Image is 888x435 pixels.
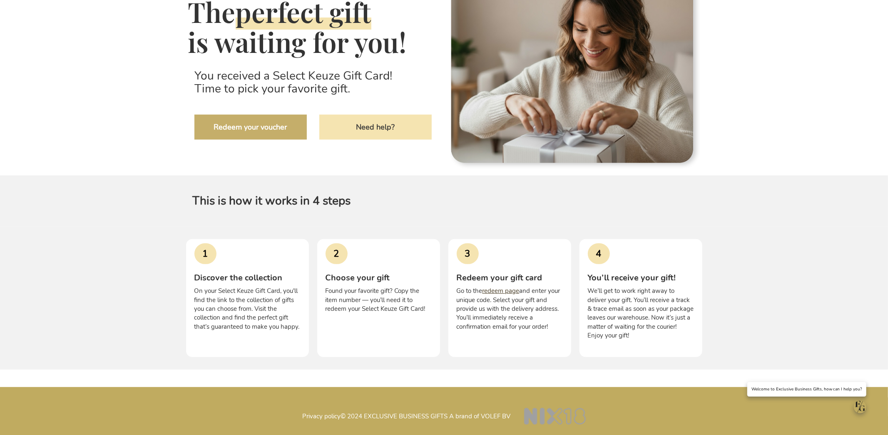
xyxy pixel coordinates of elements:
strong: You’ll receive your gift! [588,272,676,283]
h2: This is how it works in 4 steps [186,188,702,214]
p: Found your favorite gift? Copy the item number — you’ll need it to redeem your Select Keuze Gift ... [326,287,432,313]
span: 2 [326,243,348,264]
strong: Discover the collection [194,272,283,283]
a: Redeem your voucher [194,115,307,140]
span: 4 [588,243,610,264]
a: redeem page [483,287,520,295]
p: Go to the and enter your unique code. Select your gift and provide us with the delivery address. ... [457,287,563,331]
p: On your Select Keuze Gift Card, you'll find the link to the collection of gifts you can choose fr... [194,287,301,331]
img: NIX18 [524,408,586,425]
p: We’ll get to work right away to deliver your gift. You’ll receive a track & trace email as soon a... [588,287,694,340]
h2: You received a Select Keuze Gift Card! Time to pick your favorite gift. [188,63,438,102]
a: Need help? [319,115,432,140]
a: Privacy policy [303,412,341,420]
div: is waiting for you! [188,27,438,57]
strong: Choose your gift [326,272,390,283]
span: 1 [194,243,216,264]
span: 3 [457,243,479,264]
strong: Redeem your gift card [457,272,542,283]
p: © 2024 EXCLUSIVE BUSINESS GIFTS A brand of VOLEF BV [186,402,702,423]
